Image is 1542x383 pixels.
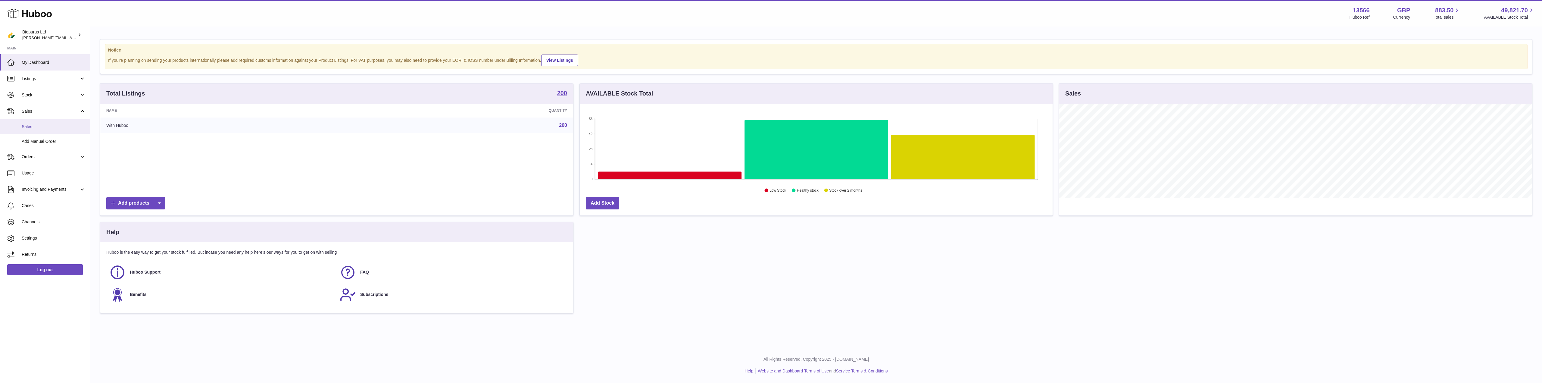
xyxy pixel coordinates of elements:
[557,90,567,96] strong: 200
[829,188,862,193] text: Stock over 2 months
[589,162,592,166] text: 14
[22,124,86,130] span: Sales
[589,132,592,136] text: 42
[22,235,86,241] span: Settings
[836,369,888,373] a: Service Terms & Conditions
[95,356,1537,362] p: All Rights Reserved. Copyright 2025 - [DOMAIN_NAME]
[106,197,165,209] a: Add products
[758,369,829,373] a: Website and Dashboard Terms of Use
[22,29,76,41] div: Biopurus Ltd
[106,89,145,98] h3: Total Listings
[7,264,83,275] a: Log out
[106,250,567,255] p: Huboo is the easy way to get your stock fulfilled. But incase you need any help here's our ways f...
[589,117,592,121] text: 56
[7,30,16,39] img: peter@biopurus.co.uk
[769,188,786,193] text: Low Stock
[22,170,86,176] span: Usage
[541,55,578,66] a: View Listings
[22,154,79,160] span: Orders
[1434,6,1460,20] a: 883.50 Total sales
[360,269,369,275] span: FAQ
[130,292,146,297] span: Benefits
[756,368,888,374] li: and
[586,197,619,209] a: Add Stock
[108,54,1524,66] div: If you're planning on sending your products internationally please add required customs informati...
[109,264,334,281] a: Huboo Support
[109,287,334,303] a: Benefits
[797,188,819,193] text: Healthy stock
[22,92,79,98] span: Stock
[1393,14,1410,20] div: Currency
[1434,14,1460,20] span: Total sales
[340,264,564,281] a: FAQ
[1484,6,1535,20] a: 49,821.70 AVAILABLE Stock Total
[22,203,86,209] span: Cases
[745,369,754,373] a: Help
[559,123,567,128] a: 200
[22,35,121,40] span: [PERSON_NAME][EMAIL_ADDRESS][DOMAIN_NAME]
[22,187,79,192] span: Invoicing and Payments
[589,147,592,151] text: 28
[586,89,653,98] h3: AVAILABLE Stock Total
[360,292,388,297] span: Subscriptions
[130,269,161,275] span: Huboo Support
[1350,14,1370,20] div: Huboo Ref
[22,76,79,82] span: Listings
[591,177,592,181] text: 0
[22,139,86,144] span: Add Manual Order
[1435,6,1453,14] span: 883.50
[1065,89,1081,98] h3: Sales
[557,90,567,97] a: 200
[106,228,119,236] h3: Help
[1501,6,1528,14] span: 49,821.70
[1484,14,1535,20] span: AVAILABLE Stock Total
[22,219,86,225] span: Channels
[22,108,79,114] span: Sales
[1397,6,1410,14] strong: GBP
[100,104,350,118] th: Name
[1353,6,1370,14] strong: 13566
[350,104,573,118] th: Quantity
[22,60,86,65] span: My Dashboard
[100,118,350,133] td: With Huboo
[22,252,86,257] span: Returns
[340,287,564,303] a: Subscriptions
[108,47,1524,53] strong: Notice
